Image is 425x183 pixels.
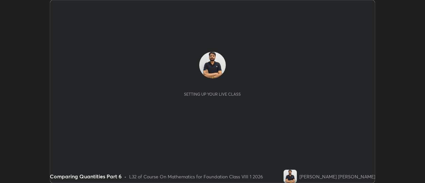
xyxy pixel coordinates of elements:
[124,173,127,180] div: •
[50,172,122,180] div: Comparing Quantities Part 6
[284,170,297,183] img: 4cf577a8cdb74b91971b506b957e80de.jpg
[199,52,226,78] img: 4cf577a8cdb74b91971b506b957e80de.jpg
[299,173,375,180] div: [PERSON_NAME] [PERSON_NAME]
[184,92,241,97] div: Setting up your live class
[129,173,263,180] div: L32 of Course On Mathematics for Foundation Class VIII 1 2026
